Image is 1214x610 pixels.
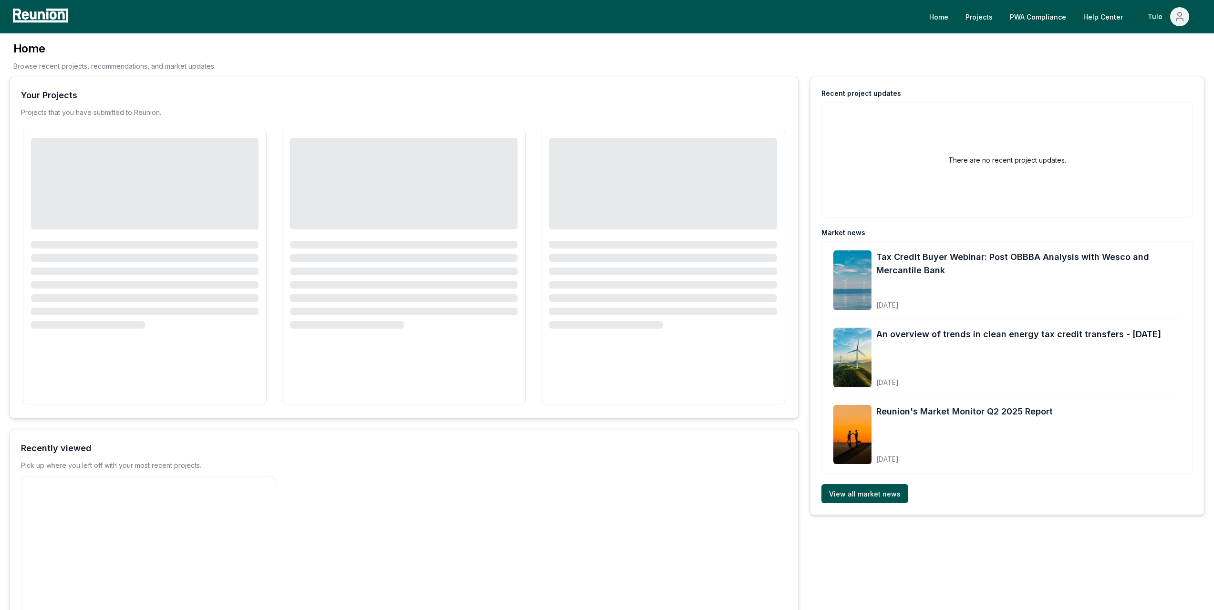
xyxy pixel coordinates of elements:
nav: Main [922,7,1204,26]
a: Home [922,7,956,26]
a: An overview of trends in clean energy tax credit transfers - [DATE] [876,328,1161,341]
p: Browse recent projects, recommendations, and market updates. [13,61,216,71]
div: [DATE] [876,293,1181,310]
a: Tax Credit Buyer Webinar: Post OBBBA Analysis with Wesco and Mercantile Bank [876,250,1181,277]
a: Reunion's Market Monitor Q2 2025 Report [876,405,1053,418]
div: [DATE] [876,447,1053,464]
img: Tax Credit Buyer Webinar: Post OBBBA Analysis with Wesco and Mercantile Bank [833,250,872,310]
img: An overview of trends in clean energy tax credit transfers - August 2025 [833,328,872,387]
h3: Home [13,41,216,56]
a: Help Center [1076,7,1131,26]
h2: There are no recent project updates. [948,155,1066,165]
p: Projects that you have submitted to Reunion. [21,108,161,117]
a: Projects [958,7,1000,26]
div: Pick up where you left off with your most recent projects. [21,461,201,470]
div: [DATE] [876,371,1161,387]
div: Your Projects [21,89,77,102]
div: Tule [1148,7,1166,26]
a: PWA Compliance [1002,7,1074,26]
a: View all market news [821,484,908,503]
div: Recently viewed [21,442,92,455]
div: Market news [821,228,865,238]
div: Recent project updates [821,89,901,98]
img: Reunion's Market Monitor Q2 2025 Report [833,405,872,465]
button: Tule [1140,7,1197,26]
